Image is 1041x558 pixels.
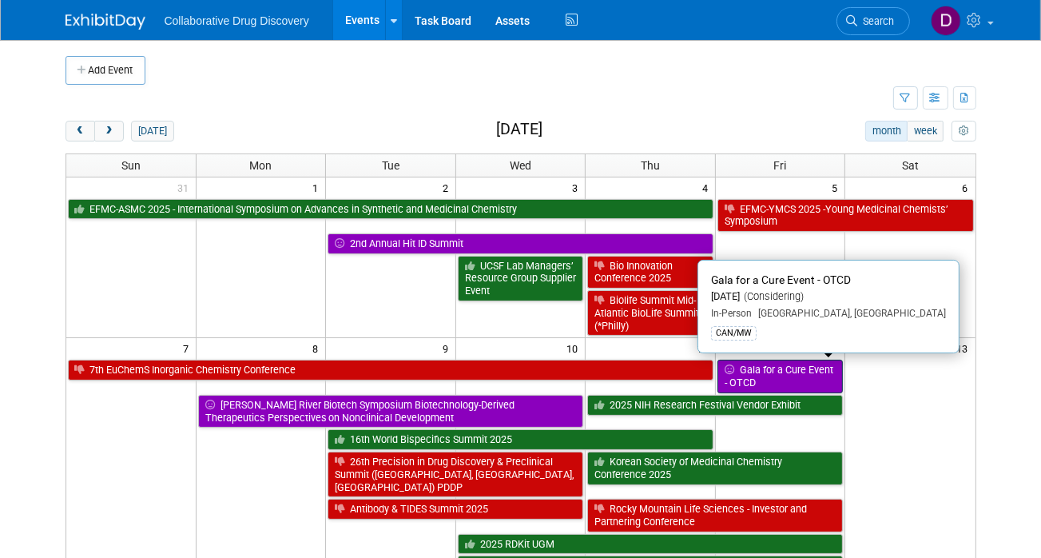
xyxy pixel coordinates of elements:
[198,395,584,428] a: [PERSON_NAME] River Biotech Symposium Biotechnology-Derived Therapeutics Perspectives on Nonclini...
[176,177,196,197] span: 31
[328,233,713,254] a: 2nd Annual Hit ID Summit
[865,121,908,141] button: month
[774,159,787,172] span: Fri
[66,56,145,85] button: Add Event
[902,159,919,172] span: Sat
[441,177,455,197] span: 2
[907,121,944,141] button: week
[458,534,844,555] a: 2025 RDKit UGM
[311,177,325,197] span: 1
[959,126,969,137] i: Personalize Calendar
[717,360,844,393] a: Gala for a Cure Event - OTCD
[68,360,713,381] a: 7th EuChemS Inorganic Chemistry Conference
[587,452,843,484] a: Korean Society of Medicinal Chemistry Conference 2025
[311,338,325,358] span: 8
[956,338,975,358] span: 13
[328,499,583,520] a: Antibody & TIDES Summit 2025
[121,159,141,172] span: Sun
[701,177,715,197] span: 4
[587,256,713,289] a: Bio Innovation Conference 2025
[382,159,399,172] span: Tue
[68,199,713,220] a: EFMC-ASMC 2025 - International Symposium on Advances in Synthetic and Medicinal Chemistry
[740,290,804,302] span: (Considering)
[496,121,542,138] h2: [DATE]
[931,6,961,36] img: Daniel Castro
[565,338,585,358] span: 10
[66,121,95,141] button: prev
[587,499,843,532] a: Rocky Mountain Life Sciences - Investor and Partnering Conference
[328,452,583,497] a: 26th Precision in Drug Discovery & Preclinical Summit ([GEOGRAPHIC_DATA], [GEOGRAPHIC_DATA], [GEO...
[587,290,713,336] a: Biolife Summit Mid-Atlantic BioLife Summit (*Philly)
[510,159,531,172] span: Wed
[711,326,757,341] div: CAN/MW
[328,429,713,450] a: 16th World Bispecifics Summit 2025
[695,338,715,358] span: 11
[458,256,584,301] a: UCSF Lab Managers’ Resource Group Supplier Event
[717,199,974,232] a: EFMC-YMCS 2025 -Young Medicinal Chemists’ Symposium
[131,121,173,141] button: [DATE]
[711,290,946,304] div: [DATE]
[66,14,145,30] img: ExhibitDay
[587,395,843,416] a: 2025 NIH Research Festival Vendor Exhibit
[711,273,851,286] span: Gala for a Cure Event - OTCD
[830,177,844,197] span: 5
[752,308,946,319] span: [GEOGRAPHIC_DATA], [GEOGRAPHIC_DATA]
[836,7,910,35] a: Search
[181,338,196,358] span: 7
[711,308,752,319] span: In-Person
[952,121,975,141] button: myCustomButton
[441,338,455,358] span: 9
[94,121,124,141] button: next
[570,177,585,197] span: 3
[249,159,272,172] span: Mon
[641,159,660,172] span: Thu
[165,14,309,27] span: Collaborative Drug Discovery
[961,177,975,197] span: 6
[858,15,895,27] span: Search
